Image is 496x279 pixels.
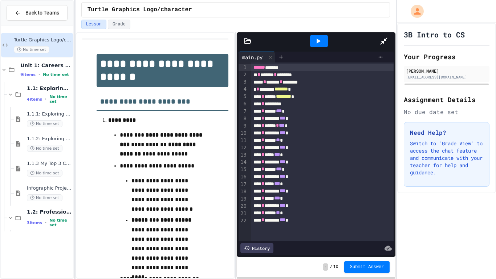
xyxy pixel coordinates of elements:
[27,170,62,177] span: No time set
[27,111,72,117] span: 1.1.1: Exploring CS Careers
[239,195,248,203] div: 19
[239,52,275,62] div: main.py
[239,144,248,151] div: 12
[403,3,426,20] div: My Account
[49,218,72,227] span: No time set
[27,145,62,152] span: No time set
[323,263,328,271] span: -
[404,94,489,105] h2: Assignment Details
[239,71,248,78] div: 2
[27,97,42,102] span: 4 items
[239,122,248,130] div: 9
[7,5,68,21] button: Back to Teams
[14,46,49,53] span: No time set
[410,128,483,137] h3: Need Help?
[350,264,384,270] span: Submit Answer
[20,72,36,77] span: 9 items
[344,261,390,273] button: Submit Answer
[239,93,248,100] div: 5
[27,185,72,191] span: Infographic Project: Your favorite CS
[81,20,106,29] button: Lesson
[239,203,248,210] div: 20
[239,86,248,93] div: 4
[239,210,248,217] div: 21
[88,5,192,14] span: Turtle Graphics Logo/character
[45,96,46,102] span: •
[239,108,248,115] div: 7
[239,166,248,173] div: 15
[49,94,72,104] span: No time set
[239,53,266,61] div: main.py
[27,161,72,167] span: 1.1.3 My Top 3 CS Careers!
[239,159,248,166] div: 14
[239,137,248,144] div: 11
[330,264,332,270] span: /
[404,108,489,116] div: No due date set
[239,173,248,181] div: 16
[239,151,248,159] div: 13
[45,220,46,226] span: •
[27,209,72,215] span: 1.2: Professional Communication
[406,74,487,80] div: [EMAIL_ADDRESS][DOMAIN_NAME]
[239,64,248,71] div: 1
[333,264,338,270] span: 10
[240,243,273,253] div: History
[239,100,248,108] div: 6
[25,9,59,17] span: Back to Teams
[239,217,248,225] div: 22
[239,130,248,137] div: 10
[27,85,72,92] span: 1.1: Exploring CS Careers
[43,72,69,77] span: No time set
[404,29,465,40] h1: 3B Intro to CS
[410,140,483,176] p: Switch to "Grade View" to access the chat feature and communicate with your teacher for help and ...
[27,221,42,225] span: 3 items
[239,188,248,195] div: 18
[239,181,248,188] div: 17
[239,78,248,86] div: 3
[406,68,487,74] div: [PERSON_NAME]
[38,72,40,77] span: •
[108,20,130,29] button: Grade
[14,37,72,43] span: Turtle Graphics Logo/character
[20,62,72,69] span: Unit 1: Careers & Professionalism
[239,115,248,122] div: 8
[27,194,62,201] span: No time set
[27,136,72,142] span: 1.1.2: Exploring CS Careers - Review
[27,120,62,127] span: No time set
[404,52,489,62] h2: Your Progress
